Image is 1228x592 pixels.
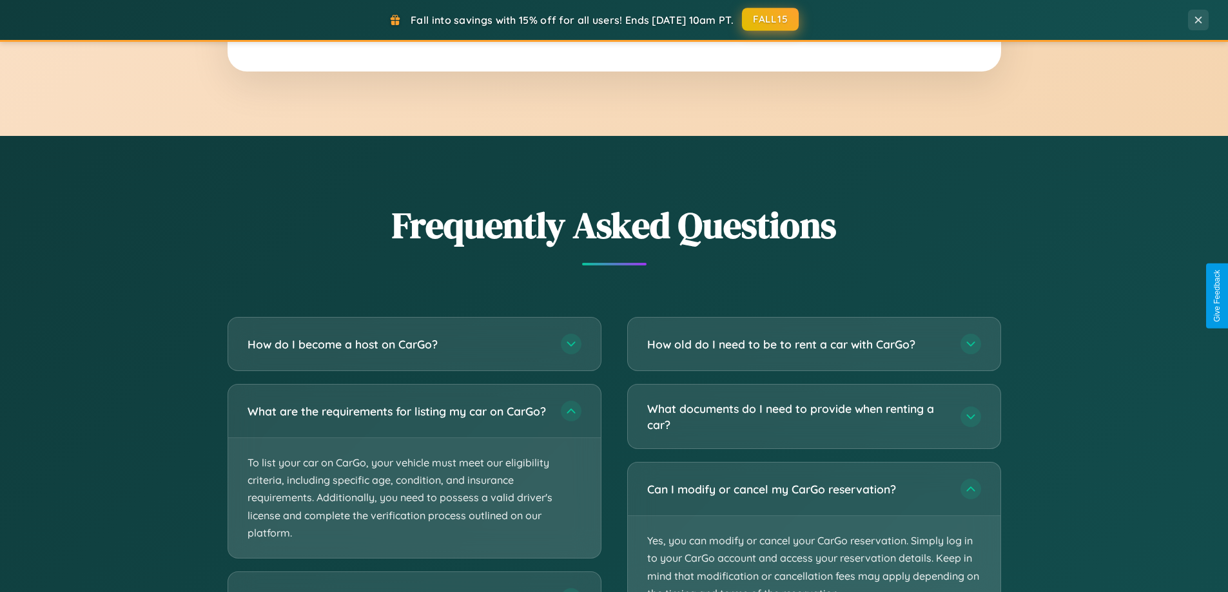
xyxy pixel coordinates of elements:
h3: Can I modify or cancel my CarGo reservation? [647,481,948,497]
h3: What documents do I need to provide when renting a car? [647,401,948,432]
h3: How do I become a host on CarGo? [248,336,548,352]
h3: What are the requirements for listing my car on CarGo? [248,403,548,419]
h3: How old do I need to be to rent a car with CarGo? [647,336,948,352]
button: FALL15 [742,8,799,31]
div: Give Feedback [1213,270,1222,322]
span: Fall into savings with 15% off for all users! Ends [DATE] 10am PT. [411,14,734,26]
h2: Frequently Asked Questions [228,200,1001,250]
p: To list your car on CarGo, your vehicle must meet our eligibility criteria, including specific ag... [228,438,601,558]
